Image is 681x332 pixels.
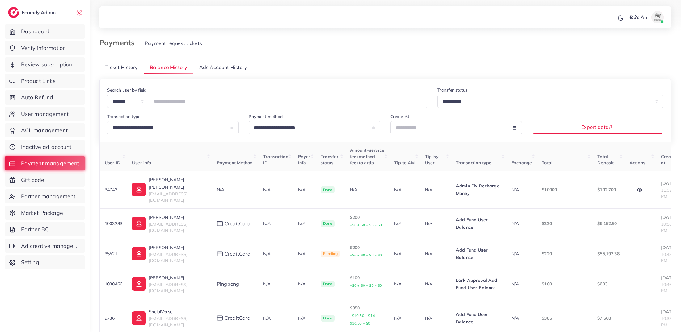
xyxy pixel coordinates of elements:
[350,274,384,289] p: $100
[217,281,253,288] div: Pingpong
[321,251,340,257] span: Pending
[581,125,614,129] span: Export data
[298,220,311,227] p: N/A
[425,250,446,257] p: N/A
[597,314,620,322] p: $7,568
[456,182,502,197] p: Admin Fix Recharge Money
[350,253,382,257] small: +$6 + $8 + $6 + $0
[350,223,382,227] small: +$6 + $8 + $6 + $0
[149,191,187,203] span: [EMAIL_ADDRESS][DOMAIN_NAME]
[21,60,73,68] span: Review subscription
[5,90,85,105] a: Auto Refund
[105,160,120,166] span: User ID
[105,186,122,193] p: 34743
[597,250,620,257] p: $55,197.38
[105,64,138,71] span: Ticket History
[263,221,271,226] span: N/A
[132,247,146,260] img: ic-user-info.36bf1079.svg
[425,220,446,227] p: N/A
[149,176,207,191] p: [PERSON_NAME] [PERSON_NAME]
[263,154,288,166] span: Transaction ID
[225,220,251,227] span: creditCard
[394,250,415,257] p: N/A
[149,274,207,281] p: [PERSON_NAME]
[5,189,85,203] a: Partner management
[150,64,187,71] span: Balance History
[225,314,251,322] span: creditCard
[661,252,672,263] span: 10:48 PM
[321,315,335,322] span: Done
[597,220,620,227] p: $6,152.50
[321,281,335,288] span: Done
[21,209,63,217] span: Market Package
[394,314,415,322] p: N/A
[298,280,311,288] p: N/A
[350,214,384,229] p: $200
[425,186,446,193] p: N/A
[542,160,553,166] span: Total
[321,220,335,227] span: Done
[107,113,141,120] label: Transaction type
[149,282,187,293] span: [EMAIL_ADDRESS][DOMAIN_NAME]
[661,180,678,187] p: [DATE]
[511,160,532,166] span: Exchange
[5,107,85,121] a: User management
[107,87,146,93] label: Search user by field
[630,14,647,21] p: Đức An
[99,38,140,47] h3: Payments
[21,126,68,134] span: ACL management
[5,24,85,39] a: Dashboard
[21,77,56,85] span: Product Links
[5,140,85,154] a: Inactive ad account
[149,214,207,221] p: [PERSON_NAME]
[298,250,311,257] p: N/A
[217,186,253,193] div: N/A
[149,308,207,315] p: SocialVerse
[298,314,311,322] p: N/A
[350,314,378,326] small: +$10.50 + $14 + $10.50 + $0
[21,159,79,167] span: Payment management
[8,7,19,18] img: logo
[263,315,271,321] span: N/A
[661,187,672,199] span: 11:02 PM
[394,220,415,227] p: N/A
[8,7,57,18] a: logoEcomdy Admin
[542,187,557,192] span: $10000
[5,41,85,55] a: Verify information
[5,156,85,170] a: Payment management
[105,250,122,257] p: 35521
[105,314,122,322] p: 9736
[456,216,502,231] p: Add Fund User Balance
[21,143,72,151] span: Inactive ad account
[149,316,187,327] span: [EMAIL_ADDRESS][DOMAIN_NAME]
[21,44,66,52] span: Verify information
[597,280,620,288] p: $603
[145,40,202,46] span: Payment request tickets
[5,57,85,72] a: Review subscription
[350,283,382,288] small: +$0 + $0 + $0 + $0
[511,281,519,287] span: N/A
[511,187,519,192] span: N/A
[661,308,678,315] p: [DATE]
[21,242,80,250] span: Ad creative management
[105,220,122,227] p: 1003283
[21,110,69,118] span: User management
[149,252,187,263] span: [EMAIL_ADDRESS][DOMAIN_NAME]
[21,258,39,266] span: Setting
[5,123,85,137] a: ACL management
[394,186,415,193] p: N/A
[132,277,146,291] img: ic-user-info.36bf1079.svg
[350,244,384,259] p: $200
[263,187,271,192] span: N/A
[532,121,663,134] button: Export data
[394,280,415,288] p: N/A
[298,154,311,166] span: Payer Info
[456,246,502,261] p: Add Fund User Balance
[456,160,492,166] span: Transaction type
[263,281,271,287] span: N/A
[21,27,50,35] span: Dashboard
[21,93,53,101] span: Auto Refund
[249,113,283,120] label: Payment method
[350,186,384,193] div: N/A
[149,244,207,251] p: [PERSON_NAME]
